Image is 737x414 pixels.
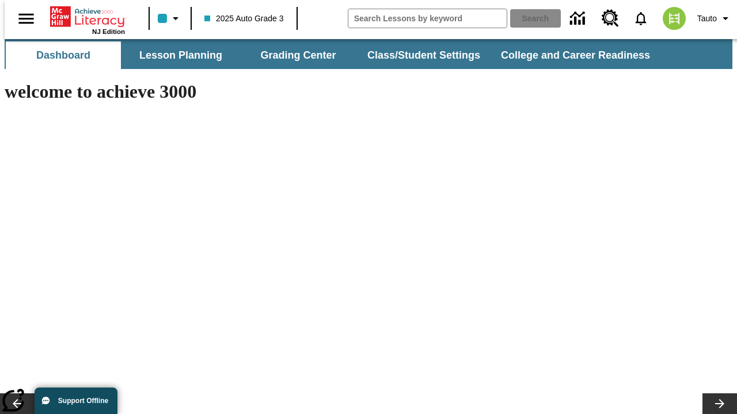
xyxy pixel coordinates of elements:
[5,81,502,102] h1: welcome to achieve 3000
[50,4,125,35] div: Home
[348,9,507,28] input: search field
[693,8,737,29] button: Profile/Settings
[595,3,626,34] a: Resource Center, Will open in new tab
[492,41,659,69] button: College and Career Readiness
[9,2,43,36] button: Open side menu
[50,5,125,28] a: Home
[58,397,108,405] span: Support Offline
[153,8,187,29] button: Class color is light blue. Change class color
[358,41,489,69] button: Class/Student Settings
[626,3,656,33] a: Notifications
[697,13,717,25] span: Tauto
[123,41,238,69] button: Lesson Planning
[656,3,693,33] button: Select a new avatar
[241,41,356,69] button: Grading Center
[563,3,595,34] a: Data Center
[702,393,737,414] button: Lesson carousel, Next
[35,388,117,414] button: Support Offline
[6,41,121,69] button: Dashboard
[5,41,660,69] div: SubNavbar
[663,7,686,30] img: avatar image
[204,13,284,25] span: 2025 Auto Grade 3
[5,39,732,69] div: SubNavbar
[92,28,125,35] span: NJ Edition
